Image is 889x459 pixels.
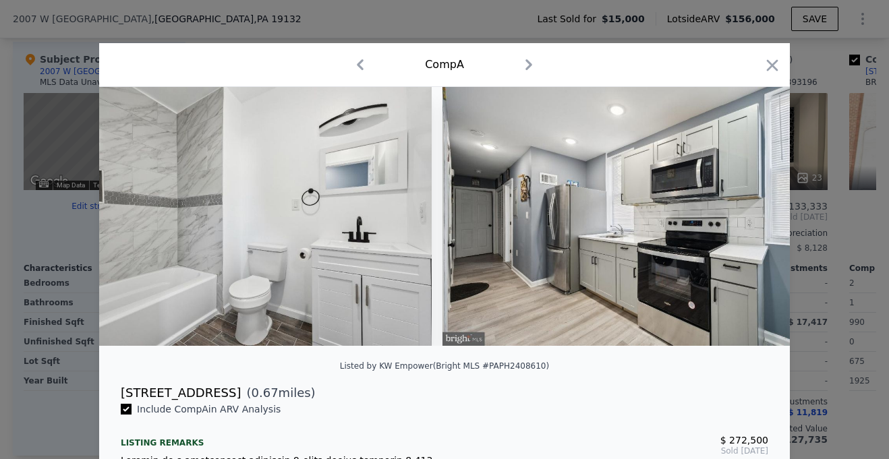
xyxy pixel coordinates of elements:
span: Sold [DATE] [455,446,768,456]
span: Include Comp A in ARV Analysis [132,404,286,415]
div: Listed by KW Empower (Bright MLS #PAPH2408610) [340,361,549,371]
span: 0.67 [252,386,279,400]
img: Property Img [35,87,432,346]
span: ( miles) [241,384,315,402]
div: [STREET_ADDRESS] [121,384,241,402]
span: $ 272,500 [720,435,768,446]
div: Listing remarks [121,427,434,448]
img: Property Img [442,87,843,346]
div: Comp A [425,57,464,73]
